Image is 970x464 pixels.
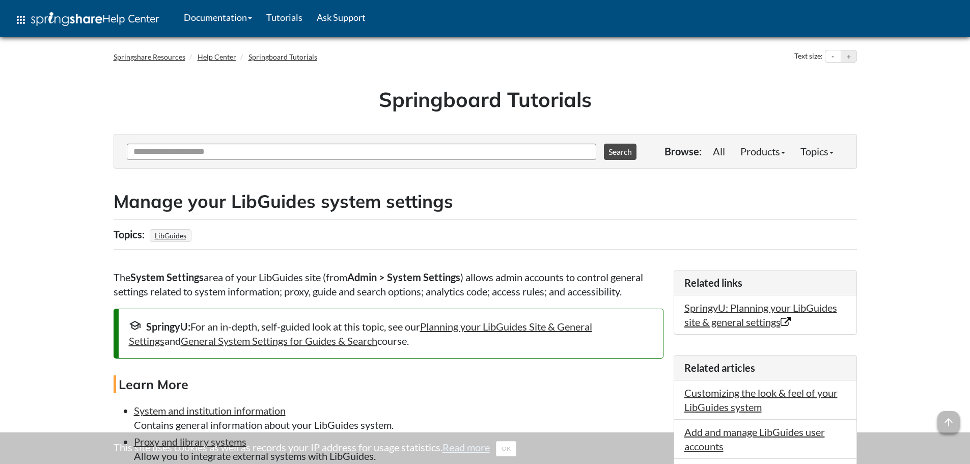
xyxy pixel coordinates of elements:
[825,50,841,63] button: Decrease text size
[8,5,167,35] a: apps Help Center
[259,5,310,30] a: Tutorials
[146,320,190,333] strong: SpringyU:
[198,52,236,61] a: Help Center
[733,141,793,161] a: Products
[841,50,856,63] button: Increase text size
[121,85,849,114] h1: Springboard Tutorials
[114,189,857,214] h2: Manage your LibGuides system settings
[114,225,147,244] div: Topics:
[705,141,733,161] a: All
[181,335,377,347] a: General System Settings for Guides & Search
[684,302,837,328] a: SpringyU: Planning your LibGuides site & general settings
[347,271,460,283] strong: Admin > System Settings
[684,362,755,374] span: Related articles
[129,319,141,332] span: school
[129,319,653,348] div: For an in-depth, self-guided look at this topic, see our and course.
[134,434,663,463] li: Allow you to integrate external systems with LibGuides.
[102,12,159,25] span: Help Center
[310,5,373,30] a: Ask Support
[684,387,838,413] a: Customizing the look & feel of your LibGuides system
[937,412,960,424] a: arrow_upward
[792,50,825,63] div: Text size:
[937,411,960,433] span: arrow_upward
[114,270,663,298] p: The area of your LibGuides site (from ) allows admin accounts to control general settings related...
[684,277,742,289] span: Related links
[134,404,286,417] a: System and institution information
[134,435,246,448] a: Proxy and library systems
[134,403,663,432] li: Contains general information about your LibGuides system.
[15,14,27,26] span: apps
[793,141,841,161] a: Topics
[153,228,188,243] a: LibGuides
[177,5,259,30] a: Documentation
[664,144,702,158] p: Browse:
[114,52,185,61] a: Springshare Resources
[130,271,204,283] strong: System Settings
[114,375,663,393] h4: Learn More
[248,52,317,61] a: Springboard Tutorials
[684,426,825,452] a: Add and manage LibGuides user accounts
[604,144,636,160] button: Search
[103,440,867,456] div: This site uses cookies as well as records your IP address for usage statistics.
[31,12,102,26] img: Springshare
